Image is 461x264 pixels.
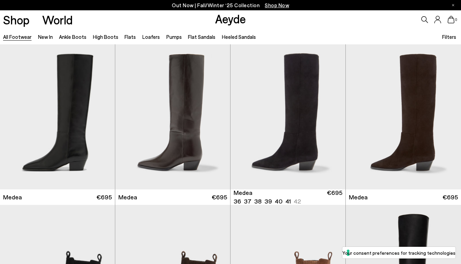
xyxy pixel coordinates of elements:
[254,197,262,206] li: 38
[265,2,289,8] span: Navigate to /collections/new-in
[96,193,112,201] span: €695
[234,188,252,197] span: Medea
[342,249,456,256] label: Your consent preferences for tracking technologies
[115,44,230,189] img: Medea Knee-High Boots
[346,44,461,189] img: Medea Suede Knee-High Boots
[142,34,160,40] a: Loafers
[234,197,241,206] li: 36
[234,197,299,206] ul: variant
[230,189,345,205] a: Medea 36 37 38 39 40 41 42 €695
[166,34,182,40] a: Pumps
[93,34,118,40] a: High Boots
[285,197,291,206] li: 41
[442,34,456,40] span: Filters
[3,14,29,26] a: Shop
[115,189,230,205] a: Medea €695
[3,34,32,40] a: All Footwear
[342,247,456,258] button: Your consent preferences for tracking technologies
[346,189,461,205] a: Medea €695
[349,193,368,201] span: Medea
[215,11,246,26] a: Aeyde
[188,34,215,40] a: Flat Sandals
[448,16,454,23] a: 0
[230,44,345,189] a: Next slide Previous slide
[118,193,137,201] span: Medea
[125,34,136,40] a: Flats
[244,197,251,206] li: 37
[38,34,53,40] a: New In
[454,18,458,22] span: 0
[230,44,345,189] div: 1 / 6
[230,44,345,189] img: Medea Suede Knee-High Boots
[3,193,22,201] span: Medea
[59,34,86,40] a: Ankle Boots
[264,197,272,206] li: 39
[42,14,73,26] a: World
[212,193,227,201] span: €695
[222,34,256,40] a: Heeled Sandals
[172,1,289,10] p: Out Now | Fall/Winter ‘25 Collection
[327,188,342,206] span: €695
[442,193,458,201] span: €695
[275,197,283,206] li: 40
